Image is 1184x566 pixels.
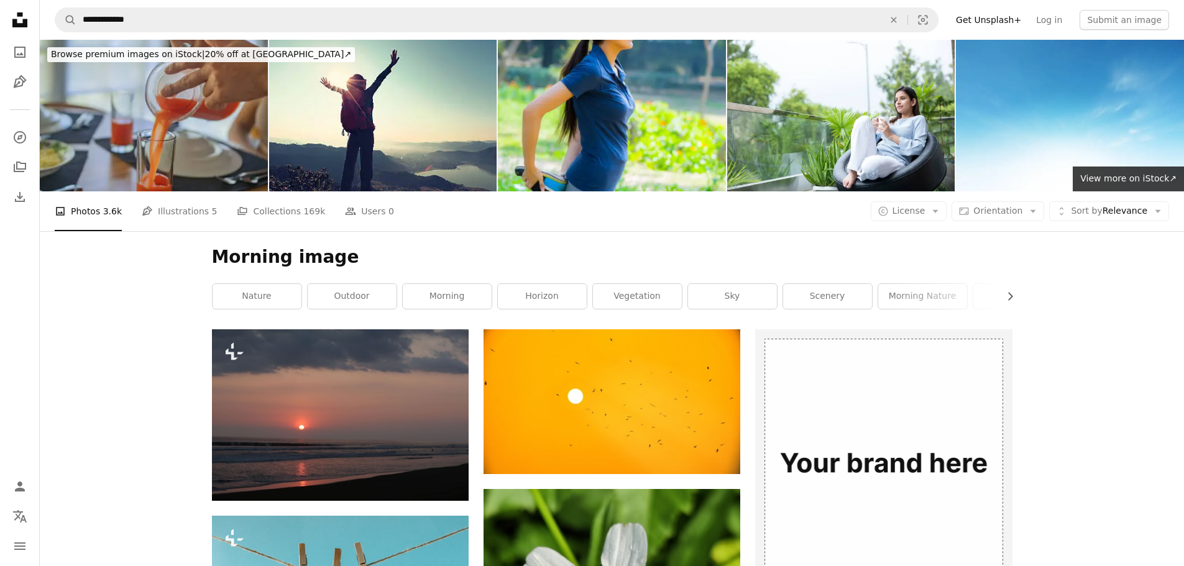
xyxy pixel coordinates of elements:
[237,191,325,231] a: Collections 169k
[871,201,947,221] button: License
[55,8,76,32] button: Search Unsplash
[593,284,682,309] a: vegetation
[55,7,938,32] form: Find visuals sitewide
[212,246,1012,268] h1: Morning image
[7,40,32,65] a: Photos
[212,329,469,500] img: the sun is setting over the ocean on a cloudy day
[1080,10,1169,30] button: Submit an image
[973,206,1022,216] span: Orientation
[7,185,32,209] a: Download History
[1073,167,1184,191] a: View more on iStock↗
[40,40,362,70] a: Browse premium images on iStock|20% off at [GEOGRAPHIC_DATA]↗
[403,284,492,309] a: morning
[484,396,740,407] a: a group of birds flying in the sky
[40,40,268,191] img: Fresh juice being poured into glass
[1029,10,1070,30] a: Log in
[51,49,351,59] span: 20% off at [GEOGRAPHIC_DATA] ↗
[213,284,301,309] a: nature
[999,284,1012,309] button: scroll list to the right
[7,155,32,180] a: Collections
[952,201,1044,221] button: Orientation
[498,284,587,309] a: horizon
[973,284,1062,309] a: plant
[7,125,32,150] a: Explore
[893,206,925,216] span: License
[878,284,967,309] a: morning nature
[498,40,726,191] img: Young woman - stock images
[908,8,938,32] button: Visual search
[212,204,218,218] span: 5
[303,204,325,218] span: 169k
[1071,205,1147,217] span: Relevance
[727,40,955,191] img: Happy woman thinking at breakfast on vacation stock photo
[345,191,394,231] a: Users 0
[308,284,397,309] a: outdoor
[1049,201,1169,221] button: Sort byRelevance
[7,534,32,559] button: Menu
[783,284,872,309] a: scenery
[142,191,217,231] a: Illustrations 5
[948,10,1029,30] a: Get Unsplash+
[484,329,740,473] img: a group of birds flying in the sky
[688,284,777,309] a: sky
[7,504,32,529] button: Language
[51,49,204,59] span: Browse premium images on iStock |
[212,409,469,421] a: the sun is setting over the ocean on a cloudy day
[7,474,32,499] a: Log in / Sign up
[7,70,32,94] a: Illustrations
[1080,173,1177,183] span: View more on iStock ↗
[880,8,907,32] button: Clear
[1071,206,1102,216] span: Sort by
[269,40,497,191] img: cheering young woman hiker open arms to the sunrise
[956,40,1184,191] img: Sunshine clouds sky during morning background. Blue,white pastel heaven,soft focus lens flare sun...
[388,204,394,218] span: 0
